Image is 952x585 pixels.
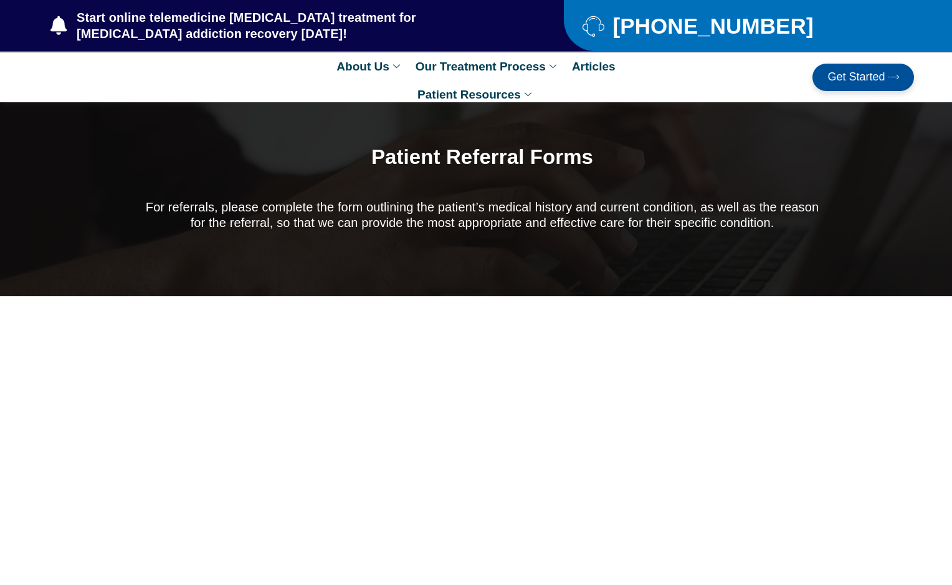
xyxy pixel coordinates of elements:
[138,146,827,168] h1: Patient Referral Forms
[609,18,813,34] span: [PHONE_NUMBER]
[812,64,914,91] a: Get Started
[138,200,827,231] p: For referrals, please complete the form outlining the patient’s medical history and current condi...
[583,15,883,37] a: [PHONE_NUMBER]
[566,52,622,80] a: Articles
[74,9,514,42] span: Start online telemedicine [MEDICAL_DATA] treatment for [MEDICAL_DATA] addiction recovery [DATE]!
[409,52,566,80] a: Our Treatment Process
[330,52,409,80] a: About Us
[50,9,514,42] a: Start online telemedicine [MEDICAL_DATA] treatment for [MEDICAL_DATA] addiction recovery [DATE]!
[411,80,541,109] a: Patient Resources
[827,71,885,84] span: Get Started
